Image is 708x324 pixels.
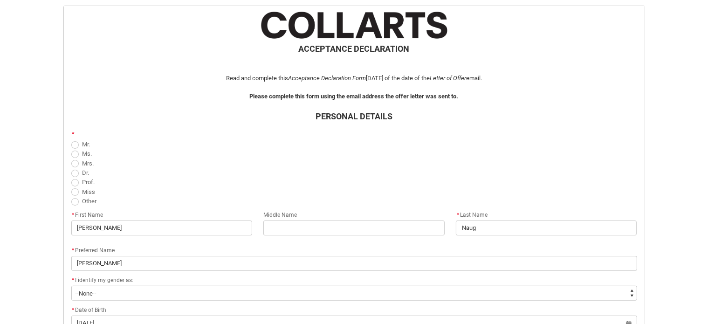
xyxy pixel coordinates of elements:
span: First Name [71,212,103,218]
i: Letter of Offer [430,75,466,82]
span: Miss [82,188,96,195]
span: Middle Name [263,212,297,218]
i: Acceptance Declaration [288,75,351,82]
abbr: required [72,277,75,283]
span: Ms. [82,150,92,157]
b: PERSONAL DETAILS [316,111,392,121]
i: Form [352,75,366,82]
span: Mr. [82,141,90,148]
img: CollartsLargeTitle [261,12,447,39]
p: Read and complete this [DATE] of the date of the email. [71,74,637,83]
abbr: required [72,131,75,138]
span: Last Name [456,212,488,218]
b: Please complete this form using the email address the offer letter was sent to. [250,93,459,100]
span: Dr. [82,169,89,176]
span: Date of Birth [71,307,107,313]
span: Prof. [82,179,95,186]
span: I identify my gender as: [76,277,134,283]
span: Preferred Name [71,247,115,254]
abbr: required [72,212,75,218]
abbr: required [72,247,75,254]
h2: ACCEPTANCE DECLARATION [71,42,637,55]
abbr: required [72,307,75,313]
span: Mrs. [82,160,94,167]
span: Other [82,198,97,205]
abbr: required [457,212,459,218]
